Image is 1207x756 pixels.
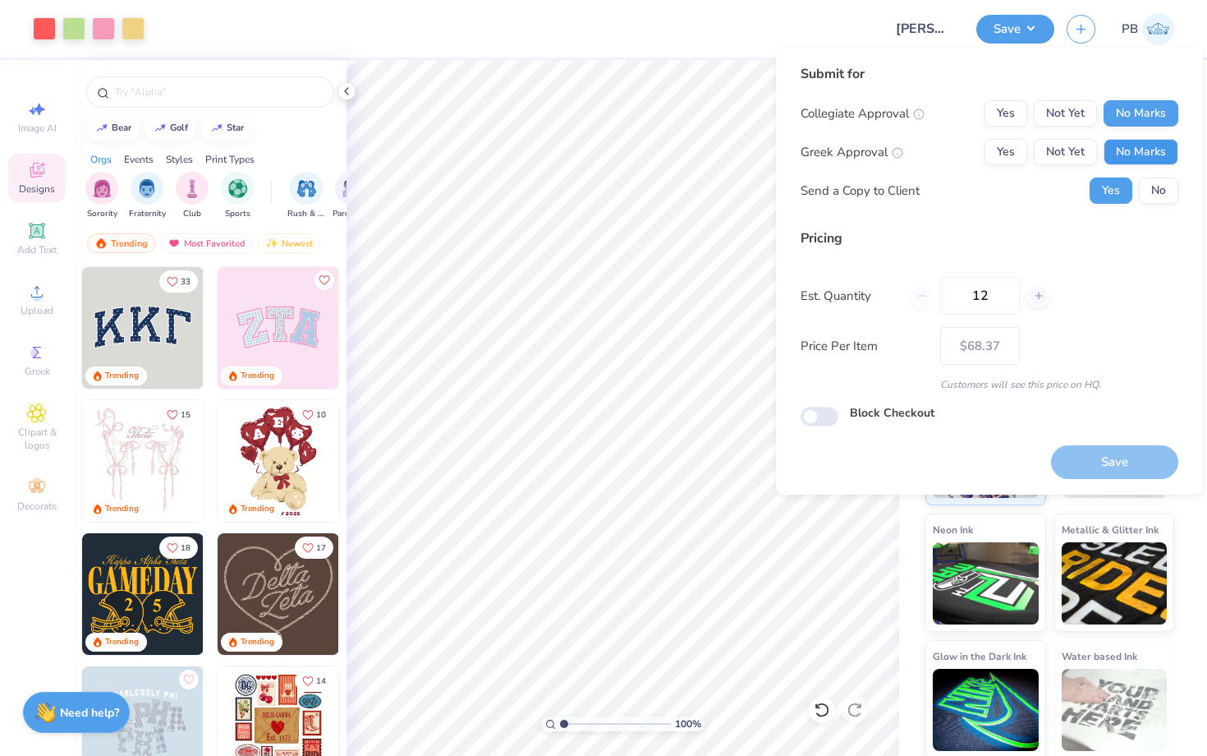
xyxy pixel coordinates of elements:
[801,182,920,201] div: Send a Copy to Client
[21,304,53,317] span: Upload
[241,503,274,515] div: Trending
[241,370,274,382] div: Trending
[210,123,223,133] img: trend_line.gif
[287,172,325,220] button: filter button
[933,521,973,538] span: Neon Ink
[675,717,701,731] span: 100 %
[801,104,925,123] div: Collegiate Approval
[221,172,254,220] div: filter for Sports
[342,179,361,198] img: Parent's Weekend Image
[333,172,370,220] div: filter for Parent's Weekend
[1034,100,1097,127] button: Not Yet
[129,208,166,220] span: Fraternity
[82,400,204,522] img: 83dda5b0-2158-48ca-832c-f6b4ef4c4536
[168,237,181,249] img: most_fav.gif
[17,243,57,256] span: Add Text
[218,267,339,389] img: 9980f5e8-e6a1-4b4a-8839-2b0e9349023c
[1034,139,1097,165] button: Not Yet
[287,208,325,220] span: Rush & Bid
[1104,100,1178,127] button: No Marks
[105,370,139,382] div: Trending
[297,179,316,198] img: Rush & Bid Image
[333,208,370,220] span: Parent's Weekend
[1090,177,1132,204] button: Yes
[201,116,251,141] button: star
[338,533,460,655] img: ead2b24a-117b-4488-9b34-c08fd5176a7b
[1062,542,1168,625] img: Metallic & Glitter Ink
[176,172,209,220] div: filter for Club
[1104,139,1178,165] button: No Marks
[801,228,1178,248] div: Pricing
[203,267,324,389] img: edfb13fc-0e43-44eb-bea2-bf7fc0dd67f9
[94,237,108,249] img: trending.gif
[87,208,117,220] span: Sorority
[181,544,190,552] span: 18
[316,411,326,419] span: 10
[316,677,326,685] span: 14
[1062,521,1159,538] span: Metallic & Glitter Ink
[82,533,204,655] img: b8819b5f-dd70-42f8-b218-32dd770f7b03
[933,542,1039,625] img: Neon Ink
[227,123,244,132] div: star
[145,116,195,141] button: golf
[85,172,118,220] div: filter for Sorority
[218,400,339,522] img: 587403a7-0594-4a7f-b2bd-0ca67a3ff8dd
[60,705,119,721] strong: Need help?
[316,544,326,552] span: 17
[225,208,250,220] span: Sports
[801,287,898,306] label: Est. Quantity
[87,233,155,253] div: Trending
[18,122,57,135] span: Image AI
[166,152,193,167] div: Styles
[333,172,370,220] button: filter button
[295,670,333,692] button: Like
[179,670,199,689] button: Like
[86,116,139,141] button: bear
[1122,13,1174,45] a: PB
[1139,177,1178,204] button: No
[159,537,198,559] button: Like
[112,123,131,132] div: bear
[850,404,934,422] label: Block Checkout
[159,270,198,293] button: Like
[801,143,903,162] div: Greek Approval
[205,152,255,167] div: Print Types
[933,648,1026,665] span: Glow in the Dark Ink
[203,533,324,655] img: 2b704b5a-84f6-4980-8295-53d958423ff9
[183,208,201,220] span: Club
[176,172,209,220] button: filter button
[1122,20,1138,39] span: PB
[90,152,112,167] div: Orgs
[181,411,190,419] span: 15
[314,270,334,290] button: Like
[801,377,1178,392] div: Customers will see this price on HQ.
[160,233,253,253] div: Most Favorited
[228,179,247,198] img: Sports Image
[129,172,166,220] div: filter for Fraternity
[183,179,201,198] img: Club Image
[984,100,1027,127] button: Yes
[159,403,198,426] button: Like
[1062,669,1168,751] img: Water based Ink
[221,172,254,220] button: filter button
[105,503,139,515] div: Trending
[218,533,339,655] img: 12710c6a-dcc0-49ce-8688-7fe8d5f96fe2
[258,233,320,253] div: Newest
[138,179,156,198] img: Fraternity Image
[265,237,278,249] img: Newest.gif
[93,179,112,198] img: Sorority Image
[976,15,1054,44] button: Save
[1062,648,1137,665] span: Water based Ink
[203,400,324,522] img: d12a98c7-f0f7-4345-bf3a-b9f1b718b86e
[8,426,66,452] span: Clipart & logos
[801,64,1178,84] div: Submit for
[25,365,50,378] span: Greek
[154,123,167,133] img: trend_line.gif
[338,400,460,522] img: e74243e0-e378-47aa-a400-bc6bcb25063a
[105,636,139,648] div: Trending
[883,12,964,45] input: Untitled Design
[181,278,190,286] span: 33
[801,337,928,356] label: Price Per Item
[124,152,154,167] div: Events
[1142,13,1174,45] img: Paridhi Bajaj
